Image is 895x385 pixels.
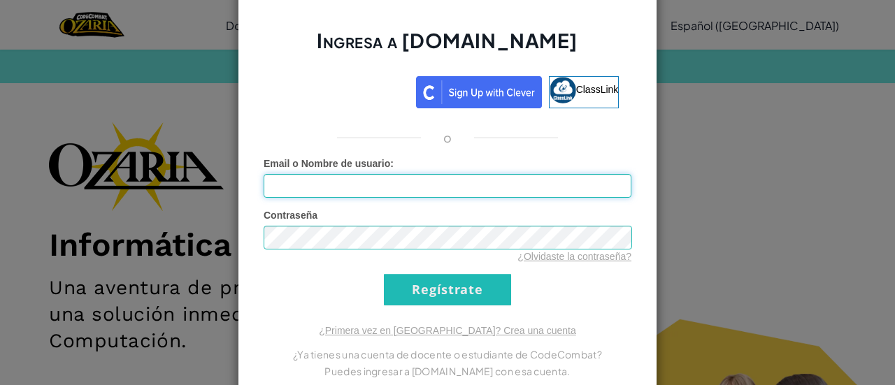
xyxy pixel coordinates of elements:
[264,363,631,379] p: Puedes ingresar a [DOMAIN_NAME] con esa cuenta.
[269,75,416,106] iframe: Botón de Acceder con Google
[264,157,394,170] label: :
[517,251,631,262] a: ¿Olvidaste la contraseña?
[384,274,511,305] input: Regístrate
[550,77,576,103] img: classlink-logo-small.png
[264,27,631,68] h2: Ingresa a [DOMAIN_NAME]
[319,325,576,336] a: ¿Primera vez en [GEOGRAPHIC_DATA]? Crea una cuenta
[264,158,390,169] span: Email o Nombre de usuario
[264,210,317,221] span: Contraseña
[416,76,542,108] img: clever_sso_button@2x.png
[443,129,452,146] p: o
[576,83,619,94] span: ClassLink
[264,346,631,363] p: ¿Ya tienes una cuenta de docente o estudiante de CodeCombat?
